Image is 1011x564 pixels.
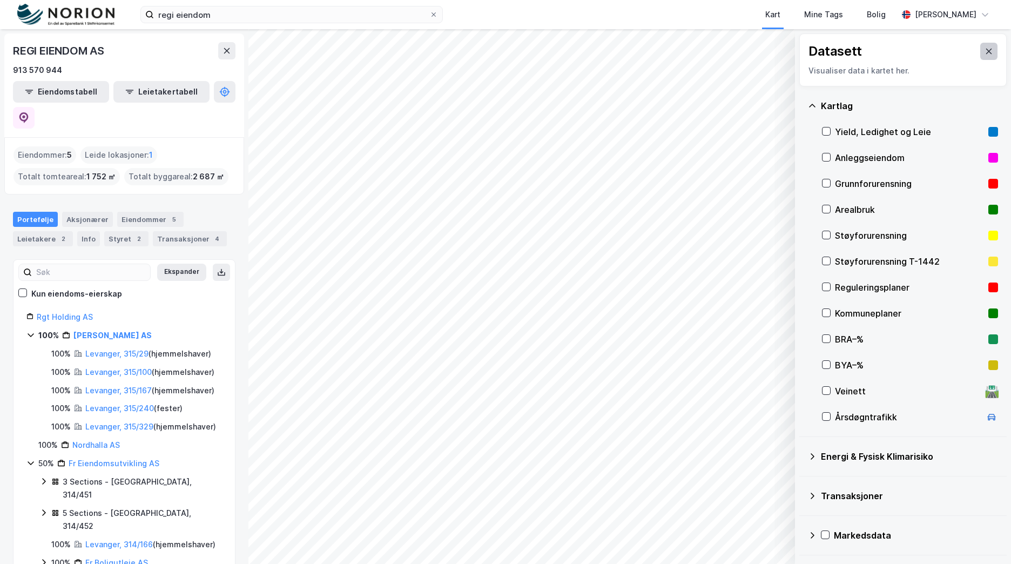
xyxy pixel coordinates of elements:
[113,81,210,103] button: Leietakertabell
[835,177,984,190] div: Grunnforurensning
[13,212,58,227] div: Portefølje
[835,151,984,164] div: Anleggseiendom
[85,366,214,379] div: ( hjemmelshaver )
[85,402,183,415] div: ( fester )
[821,99,998,112] div: Kartlag
[124,168,228,185] div: Totalt byggareal :
[80,146,157,164] div: Leide lokasjoner :
[85,347,211,360] div: ( hjemmelshaver )
[85,367,152,377] a: Levanger, 315/100
[69,459,159,468] a: Fr Eiendomsutvikling AS
[72,440,120,449] a: Nordhalla AS
[193,170,224,183] span: 2 687 ㎡
[13,81,109,103] button: Eiendomstabell
[85,386,152,395] a: Levanger, 315/167
[915,8,976,21] div: [PERSON_NAME]
[63,475,222,501] div: 3 Sections - [GEOGRAPHIC_DATA], 314/451
[808,64,997,77] div: Visualiser data i kartet her.
[835,255,984,268] div: Støyforurensning T-1442
[67,149,72,162] span: 5
[117,212,184,227] div: Eiendommer
[13,231,73,246] div: Leietakere
[31,287,122,300] div: Kun eiendoms-eierskap
[212,233,223,244] div: 4
[51,347,71,360] div: 100%
[62,212,113,227] div: Aksjonærer
[13,64,62,77] div: 913 570 944
[835,281,984,294] div: Reguleringsplaner
[51,420,71,433] div: 100%
[51,384,71,397] div: 100%
[38,457,54,470] div: 50%
[86,170,116,183] span: 1 752 ㎡
[37,312,93,321] a: Rgt Holding AS
[835,385,981,398] div: Veinett
[168,214,179,225] div: 5
[73,331,152,340] a: [PERSON_NAME] AS
[38,329,59,342] div: 100%
[957,512,1011,564] div: Kontrollprogram for chat
[85,349,149,358] a: Levanger, 315/29
[58,233,69,244] div: 2
[867,8,886,21] div: Bolig
[51,366,71,379] div: 100%
[154,6,429,23] input: Søk på adresse, matrikkel, gårdeiere, leietakere eller personer
[835,333,984,346] div: BRA–%
[835,229,984,242] div: Støyforurensning
[808,43,862,60] div: Datasett
[133,233,144,244] div: 2
[14,146,76,164] div: Eiendommer :
[32,264,150,280] input: Søk
[835,411,981,424] div: Årsdøgntrafikk
[85,540,153,549] a: Levanger, 314/166
[834,529,998,542] div: Markedsdata
[821,489,998,502] div: Transaksjoner
[38,439,58,452] div: 100%
[957,512,1011,564] iframe: Chat Widget
[51,538,71,551] div: 100%
[835,359,984,372] div: BYA–%
[85,422,153,431] a: Levanger, 315/329
[13,42,106,59] div: REGI EIENDOM AS
[821,450,998,463] div: Energi & Fysisk Klimarisiko
[63,507,222,533] div: 5 Sections - [GEOGRAPHIC_DATA], 314/452
[14,168,120,185] div: Totalt tomteareal :
[765,8,780,21] div: Kart
[153,231,227,246] div: Transaksjoner
[157,264,206,281] button: Ekspander
[85,420,216,433] div: ( hjemmelshaver )
[51,402,71,415] div: 100%
[85,384,214,397] div: ( hjemmelshaver )
[985,384,999,398] div: 🛣️
[85,404,154,413] a: Levanger, 315/240
[104,231,149,246] div: Styret
[17,4,114,26] img: norion-logo.80e7a08dc31c2e691866.png
[835,125,984,138] div: Yield, Ledighet og Leie
[149,149,153,162] span: 1
[85,538,215,551] div: ( hjemmelshaver )
[77,231,100,246] div: Info
[835,203,984,216] div: Arealbruk
[804,8,843,21] div: Mine Tags
[835,307,984,320] div: Kommuneplaner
